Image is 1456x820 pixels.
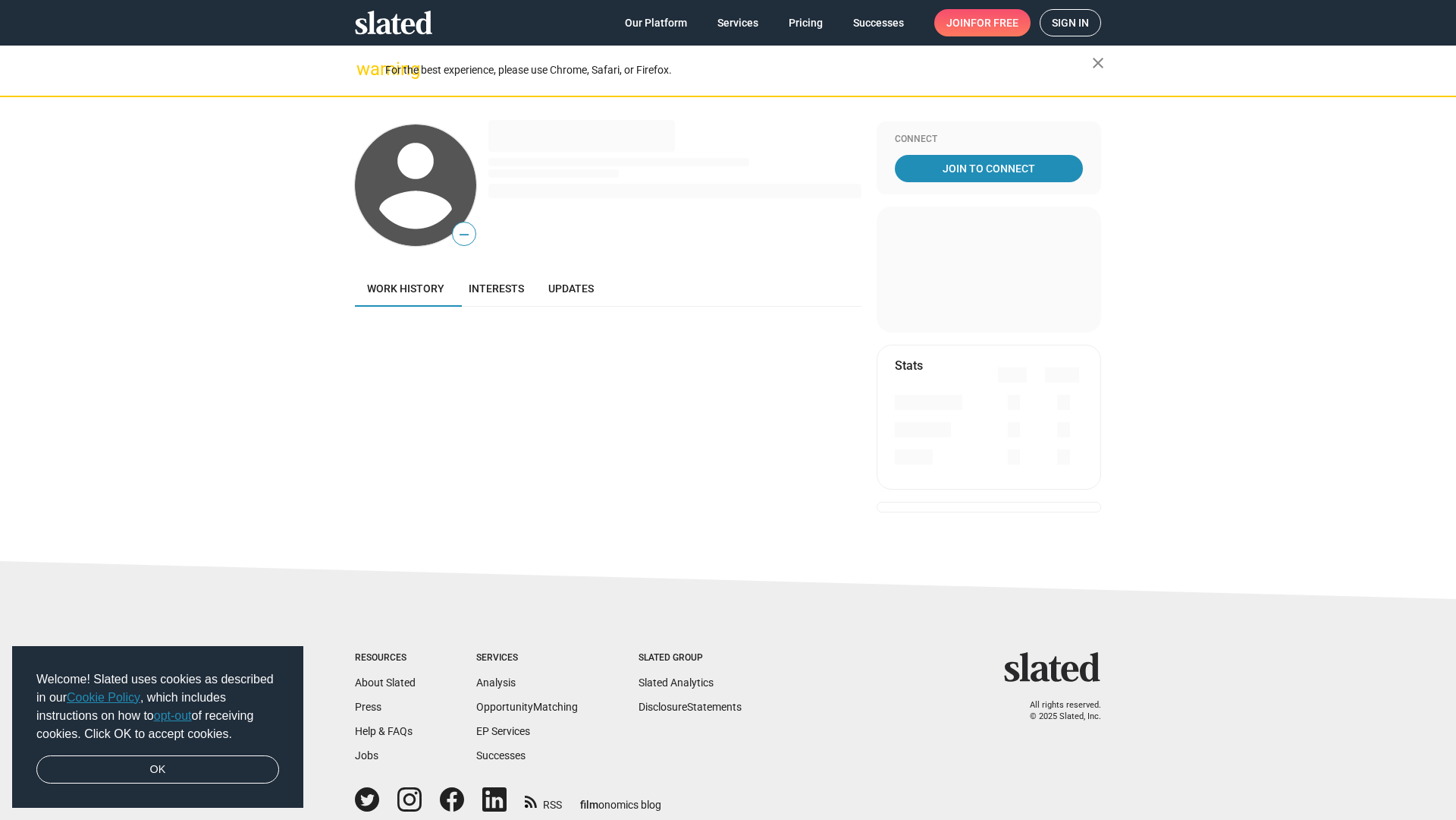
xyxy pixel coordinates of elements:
[12,646,303,809] div: cookieconsent
[367,282,444,295] span: Work history
[355,270,457,307] a: Work history
[453,225,475,244] span: —
[36,670,279,743] span: Welcome! Slated uses cookies as described in our , which includes instructions on how to of recei...
[613,9,699,36] a: Our Platform
[639,701,742,713] a: DisclosureStatements
[36,755,279,784] a: dismiss cookie message
[639,676,714,689] a: Slated Analytics
[355,725,413,737] a: Help & FAQs
[841,9,916,36] a: Successes
[469,282,524,295] span: Interests
[898,155,1080,182] span: Join To Connect
[717,9,758,36] span: Services
[536,270,606,307] a: Updates
[1089,54,1107,72] mat-icon: close
[548,282,594,295] span: Updates
[895,155,1083,182] a: Join To Connect
[67,691,140,704] a: Cookie Policy
[356,60,375,78] mat-icon: warning
[1014,700,1101,722] p: All rights reserved. © 2025 Slated, Inc.
[853,9,904,36] span: Successes
[946,9,1018,36] span: Join
[934,9,1031,36] a: Joinfor free
[705,9,770,36] a: Services
[971,9,1018,36] span: for free
[1052,10,1089,36] span: Sign in
[525,789,562,812] a: RSS
[580,786,661,812] a: filmonomics blog
[895,134,1083,146] div: Connect
[385,60,1092,80] div: For the best experience, please use Chrome, Safari, or Firefox.
[355,749,378,762] a: Jobs
[355,676,416,689] a: About Slated
[789,9,823,36] span: Pricing
[457,270,536,307] a: Interests
[777,9,835,36] a: Pricing
[639,652,742,664] div: Slated Group
[476,676,516,689] a: Analysis
[355,701,381,713] a: Press
[625,9,687,36] span: Our Platform
[476,652,578,664] div: Services
[476,725,530,737] a: EP Services
[355,652,416,664] div: Resources
[1040,9,1101,36] a: Sign in
[476,701,578,713] a: OpportunityMatching
[895,358,923,374] mat-card-title: Stats
[154,709,192,722] a: opt-out
[580,799,598,811] span: film
[476,749,526,762] a: Successes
